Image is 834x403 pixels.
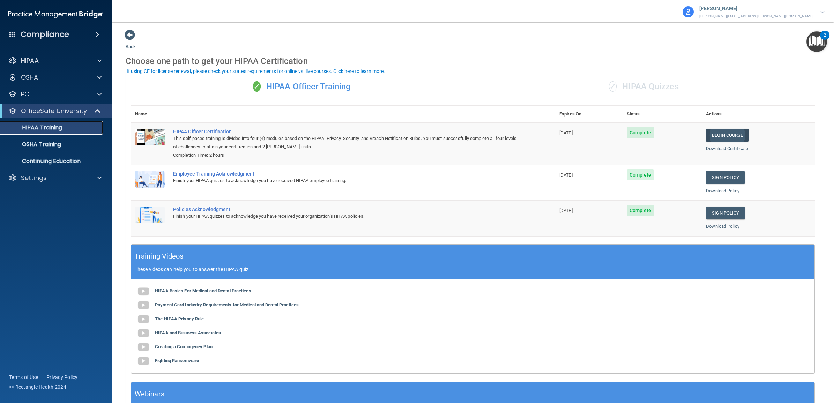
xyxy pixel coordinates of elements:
span: Ⓒ Rectangle Health 2024 [9,383,66,390]
p: These videos can help you to answer the HIPAA quiz [135,267,811,272]
span: [DATE] [559,130,573,135]
img: gray_youtube_icon.38fcd6cc.png [136,340,150,354]
div: Employee Training Acknowledgment [173,171,520,177]
img: gray_youtube_icon.38fcd6cc.png [136,312,150,326]
div: HIPAA Quizzes [473,76,815,97]
a: Begin Course [706,129,749,142]
img: gray_youtube_icon.38fcd6cc.png [136,326,150,340]
p: PCI [21,90,31,98]
button: Open Resource Center, 2 new notifications [806,31,827,52]
p: Continuing Education [5,158,100,165]
a: HIPAA Officer Certification [173,129,520,134]
p: OSHA [21,73,38,82]
div: This self-paced training is divided into four (4) modules based on the HIPAA, Privacy, Security, ... [173,134,520,151]
th: Expires On [555,106,623,123]
span: ✓ [609,81,617,92]
b: HIPAA and Business Associates [155,330,221,335]
img: gray_youtube_icon.38fcd6cc.png [136,284,150,298]
img: gray_youtube_icon.38fcd6cc.png [136,354,150,368]
a: Back [126,36,136,49]
span: Complete [627,169,654,180]
span: ✓ [253,81,261,92]
a: Download Policy [706,224,739,229]
img: avatar.17b06cb7.svg [683,6,694,17]
img: arrow-down.227dba2b.svg [820,11,825,13]
a: Settings [8,174,102,182]
div: Completion Time: 2 hours [173,151,520,159]
b: Fighting Ransomware [155,358,199,363]
a: Sign Policy [706,171,745,184]
th: Name [131,106,169,123]
span: Complete [627,205,654,216]
b: Payment Card Industry Requirements for Medical and Dental Practices [155,302,299,307]
a: OfficeSafe University [8,107,101,115]
h5: Webinars [135,388,164,400]
p: [PERSON_NAME][EMAIL_ADDRESS][PERSON_NAME][DOMAIN_NAME] [699,13,813,20]
p: [PERSON_NAME] [699,4,813,13]
p: OfficeSafe University [21,107,87,115]
img: PMB logo [8,7,103,21]
h4: Compliance [21,30,69,39]
span: [DATE] [559,208,573,213]
img: gray_youtube_icon.38fcd6cc.png [136,298,150,312]
b: Creating a Contingency Plan [155,344,213,349]
div: If using CE for license renewal, please check your state's requirements for online vs. live cours... [127,69,385,74]
p: HIPAA [21,57,39,65]
th: Status [623,106,702,123]
span: Complete [627,127,654,138]
a: Sign Policy [706,207,745,219]
a: Terms of Use [9,374,38,381]
a: Download Certificate [706,146,748,151]
h5: Training Videos [135,250,184,262]
span: [DATE] [559,172,573,178]
div: 2 [824,35,826,44]
div: Choose one path to get your HIPAA Certification [126,51,820,71]
a: Privacy Policy [46,374,78,381]
div: Policies Acknowledgment [173,207,520,212]
div: HIPAA Officer Training [131,76,473,97]
b: The HIPAA Privacy Rule [155,316,204,321]
a: OSHA [8,73,102,82]
a: HIPAA [8,57,102,65]
p: Settings [21,174,47,182]
a: PCI [8,90,102,98]
p: OSHA Training [5,141,61,148]
th: Actions [702,106,815,123]
b: HIPAA Basics For Medical and Dental Practices [155,288,251,293]
p: HIPAA Training [5,124,62,131]
div: Finish your HIPAA quizzes to acknowledge you have received your organization’s HIPAA policies. [173,212,520,221]
div: Finish your HIPAA quizzes to acknowledge you have received HIPAA employee training. [173,177,520,185]
button: If using CE for license renewal, please check your state's requirements for online vs. live cours... [126,68,386,75]
a: Download Policy [706,188,739,193]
